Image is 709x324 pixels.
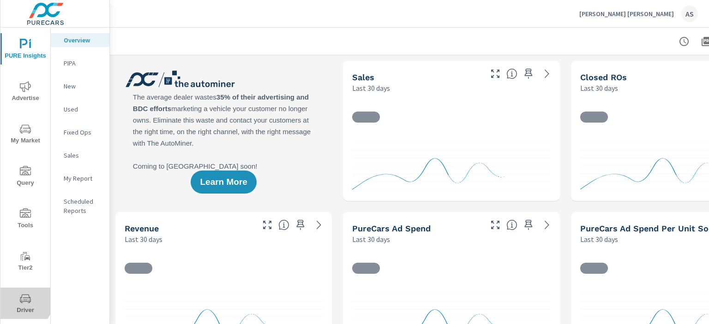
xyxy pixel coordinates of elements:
span: My Market [3,124,48,146]
div: Sales [51,148,109,162]
a: See more details in report [312,218,326,232]
span: Tools [3,208,48,231]
p: Scheduled Reports [64,197,102,215]
p: My Report [64,174,102,183]
div: New [51,79,109,93]
a: See more details in report [540,66,554,81]
h5: Closed ROs [580,72,627,82]
a: See more details in report [540,218,554,232]
span: Driver [3,293,48,316]
button: Make Fullscreen [488,66,503,81]
span: Total sales revenue over the selected date range. [Source: This data is sourced from the dealer’s... [278,219,289,230]
p: Fixed Ops [64,128,102,137]
div: Fixed Ops [51,125,109,139]
div: PIPA [51,56,109,70]
p: Last 30 days [580,234,618,245]
span: Advertise [3,81,48,104]
p: PIPA [64,59,102,68]
p: Last 30 days [352,82,390,94]
h5: Sales [352,72,374,82]
span: Save this to your personalized report [521,66,536,81]
p: Used [64,105,102,114]
button: Make Fullscreen [488,218,503,232]
span: Total cost of media for all PureCars channels for the selected dealership group over the selected... [506,219,517,230]
p: Sales [64,151,102,160]
button: Make Fullscreen [260,218,275,232]
span: Save this to your personalized report [521,218,536,232]
span: Save this to your personalized report [293,218,308,232]
div: My Report [51,171,109,185]
div: AS [681,6,698,22]
p: Last 30 days [125,234,162,245]
button: Learn More [191,171,256,194]
h5: Revenue [125,224,159,233]
span: Number of vehicles sold by the dealership over the selected date range. [Source: This data is sou... [506,68,517,79]
p: Last 30 days [352,234,390,245]
p: Overview [64,35,102,45]
div: Overview [51,33,109,47]
p: New [64,82,102,91]
p: [PERSON_NAME] [PERSON_NAME] [579,10,674,18]
span: Tier2 [3,251,48,273]
span: Learn More [200,178,247,186]
span: Query [3,166,48,189]
div: Used [51,102,109,116]
h5: PureCars Ad Spend [352,224,431,233]
p: Last 30 days [580,82,618,94]
span: PURE Insights [3,39,48,61]
div: Scheduled Reports [51,194,109,218]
